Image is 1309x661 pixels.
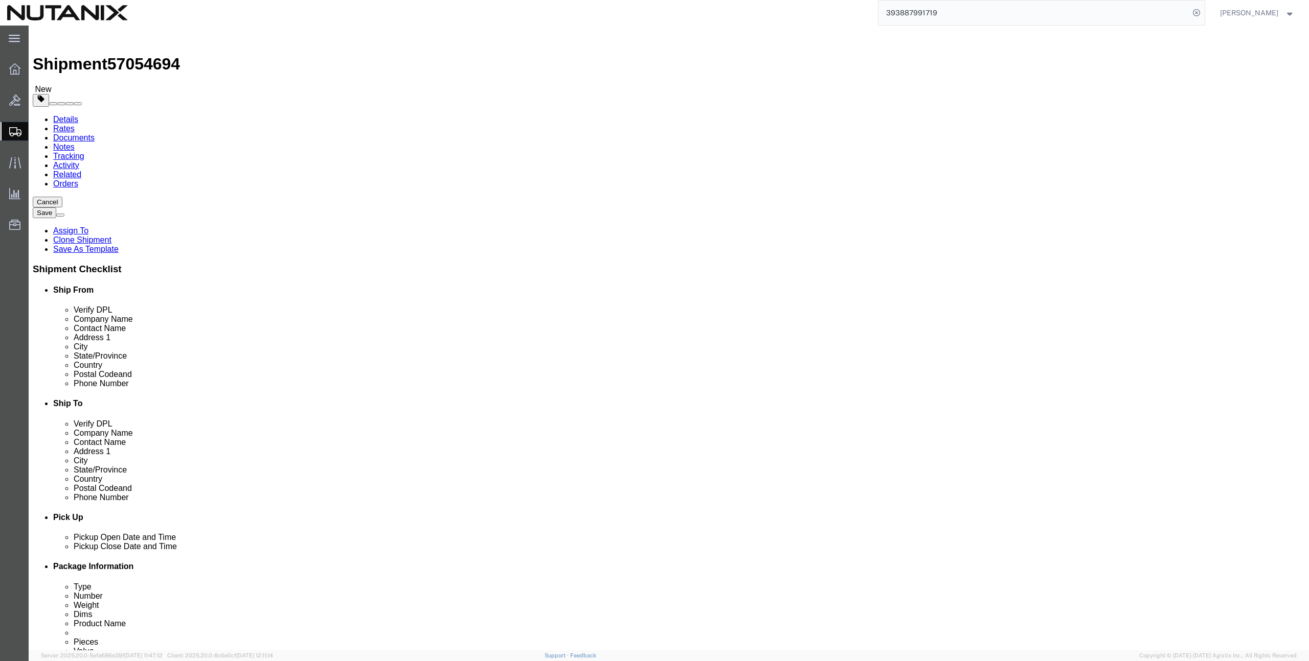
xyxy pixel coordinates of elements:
[545,652,570,658] a: Support
[570,652,596,658] a: Feedback
[878,1,1189,25] input: Search for shipment number, reference number
[236,652,273,658] span: [DATE] 12:11:14
[1220,7,1278,18] span: Aanand Dave
[29,26,1309,650] iframe: FS Legacy Container
[41,652,163,658] span: Server: 2025.20.0-5efa686e39f
[167,652,273,658] span: Client: 2025.20.0-8c6e0cf
[124,652,163,658] span: [DATE] 11:47:12
[1220,7,1295,19] button: [PERSON_NAME]
[7,5,128,20] img: logo
[1139,651,1297,660] span: Copyright © [DATE]-[DATE] Agistix Inc., All Rights Reserved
